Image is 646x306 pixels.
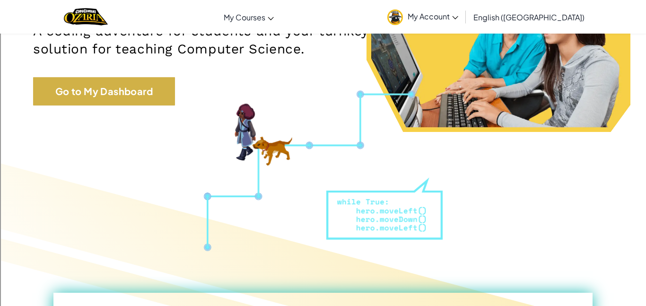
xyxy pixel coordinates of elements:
[4,63,642,72] div: Move To ...
[469,4,589,30] a: English ([GEOGRAPHIC_DATA])
[473,12,585,22] span: English ([GEOGRAPHIC_DATA])
[383,2,463,32] a: My Account
[33,77,175,105] a: Go to My Dashboard
[4,21,642,29] div: Move To ...
[224,12,265,22] span: My Courses
[408,11,458,21] span: My Account
[64,7,108,26] a: Ozaria by CodeCombat logo
[219,4,279,30] a: My Courses
[4,12,642,21] div: Sort New > Old
[387,9,403,25] img: avatar
[4,55,642,63] div: Rename
[4,29,642,38] div: Delete
[64,7,108,26] img: Home
[4,38,642,46] div: Options
[4,4,642,12] div: Sort A > Z
[33,22,421,58] h2: A coding adventure for students and your turnkey solution for teaching Computer Science.
[4,46,642,55] div: Sign out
